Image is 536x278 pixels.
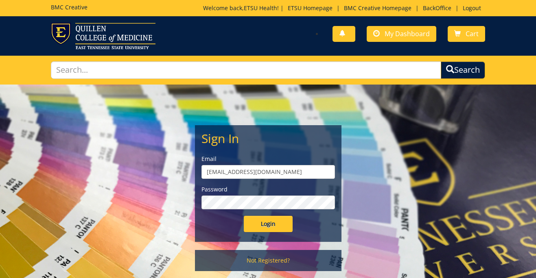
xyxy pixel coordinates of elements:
[201,132,335,145] h2: Sign In
[195,250,341,271] a: Not Registered?
[385,29,430,38] span: My Dashboard
[201,155,335,163] label: Email
[459,4,485,12] a: Logout
[51,4,88,10] h5: BMC Creative
[441,61,485,79] button: Search
[51,61,442,79] input: Search...
[51,23,155,49] img: ETSU logo
[367,26,436,42] a: My Dashboard
[466,29,479,38] span: Cart
[201,185,335,193] label: Password
[340,4,416,12] a: BMC Creative Homepage
[419,4,455,12] a: BackOffice
[244,4,277,12] a: ETSU Health
[244,216,293,232] input: Login
[448,26,485,42] a: Cart
[203,4,485,12] p: Welcome back, ! | | | |
[284,4,337,12] a: ETSU Homepage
